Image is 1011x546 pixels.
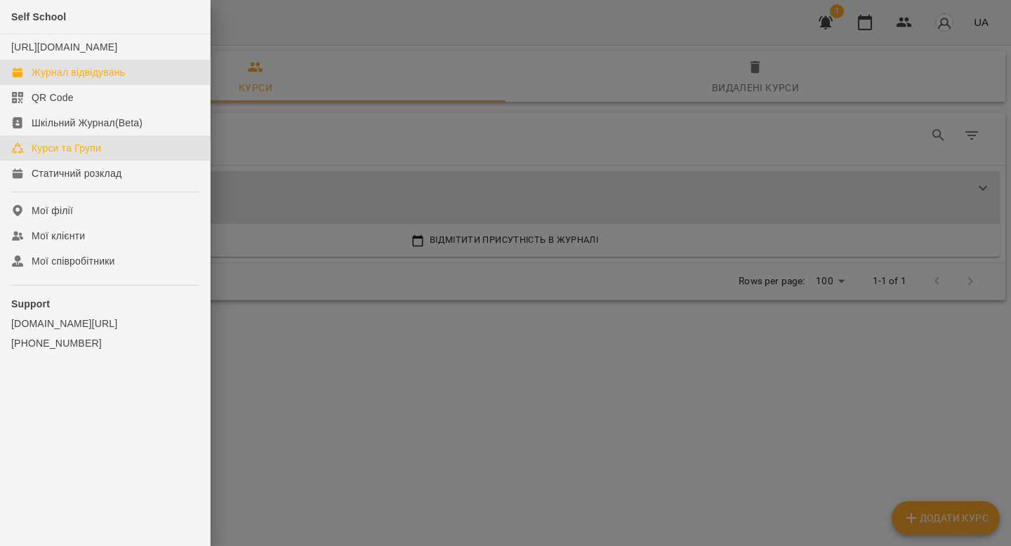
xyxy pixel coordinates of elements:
[32,254,115,268] div: Мої співробітники
[32,229,85,243] div: Мої клієнти
[32,204,73,218] div: Мої філії
[11,11,66,22] span: Self School
[32,166,121,180] div: Статичний розклад
[32,65,125,79] div: Журнал відвідувань
[32,91,74,105] div: QR Code
[32,141,101,155] div: Курси та Групи
[11,41,117,53] a: [URL][DOMAIN_NAME]
[11,297,199,311] p: Support
[32,116,143,130] div: Шкільний Журнал(Beta)
[11,317,199,331] a: [DOMAIN_NAME][URL]
[11,336,199,350] a: [PHONE_NUMBER]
